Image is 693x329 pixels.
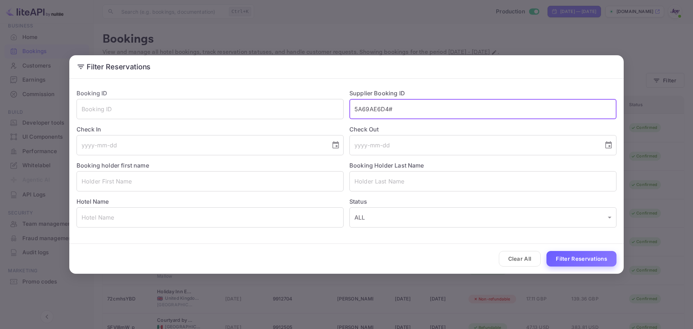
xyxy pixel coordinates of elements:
[349,99,616,119] input: Supplier Booking ID
[601,138,616,152] button: Choose date
[77,90,108,97] label: Booking ID
[349,125,616,134] label: Check Out
[77,207,344,228] input: Hotel Name
[77,135,326,155] input: yyyy-mm-dd
[349,90,405,97] label: Supplier Booking ID
[77,198,109,205] label: Hotel Name
[349,197,616,206] label: Status
[69,55,624,78] h2: Filter Reservations
[77,99,344,119] input: Booking ID
[349,207,616,228] div: ALL
[328,138,343,152] button: Choose date
[77,125,344,134] label: Check In
[349,171,616,191] input: Holder Last Name
[349,135,598,155] input: yyyy-mm-dd
[499,251,541,267] button: Clear All
[546,251,616,267] button: Filter Reservations
[77,171,344,191] input: Holder First Name
[77,162,149,169] label: Booking holder first name
[349,162,424,169] label: Booking Holder Last Name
